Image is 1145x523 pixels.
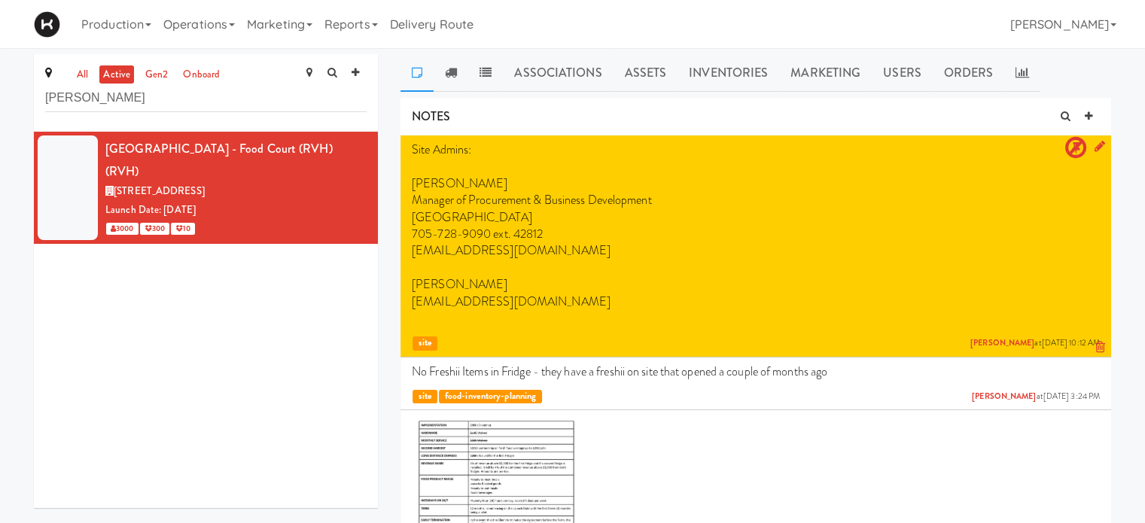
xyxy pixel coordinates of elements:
[933,54,1005,92] a: Orders
[45,84,367,112] input: Search site
[179,65,224,84] a: onboard
[412,141,1100,158] p: Site Admins:
[970,338,1100,349] span: at [DATE] 10:12 AM
[412,242,1100,259] p: [EMAIL_ADDRESS][DOMAIN_NAME]
[34,132,378,244] li: [GEOGRAPHIC_DATA] - Food Court (RVH) (RVH)[STREET_ADDRESS]Launch Date: [DATE] 3000 300 10
[412,175,1100,192] p: [PERSON_NAME]
[412,192,1100,208] p: Manager of Procurement & Business Development
[106,223,139,235] span: 3000
[140,223,169,235] span: 300
[171,223,195,235] span: 10
[412,363,1100,380] p: No Freshii Items in Fridge - they have a freshii on site that opened a couple of months ago
[779,54,872,92] a: Marketing
[972,391,1036,402] a: [PERSON_NAME]
[412,226,1100,242] p: 705-728-9090 ext. 42812
[73,65,92,84] a: all
[142,65,172,84] a: gen2
[105,201,367,220] div: Launch Date: [DATE]
[439,390,541,404] span: food-inventory-planning
[412,293,1100,310] p: [EMAIL_ADDRESS][DOMAIN_NAME]
[105,138,367,182] div: [GEOGRAPHIC_DATA] - Food Court (RVH) (RVH)
[503,54,613,92] a: Associations
[972,391,1100,403] span: at [DATE] 3:24 PM
[413,390,437,404] span: site
[412,108,451,125] span: NOTES
[678,54,779,92] a: Inventories
[872,54,933,92] a: Users
[970,337,1034,348] a: [PERSON_NAME]
[114,184,205,198] span: [STREET_ADDRESS]
[412,209,1100,226] p: [GEOGRAPHIC_DATA]
[34,11,60,38] img: Micromart
[614,54,678,92] a: Assets
[413,336,437,351] span: site
[99,65,134,84] a: active
[412,276,1100,293] p: [PERSON_NAME]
